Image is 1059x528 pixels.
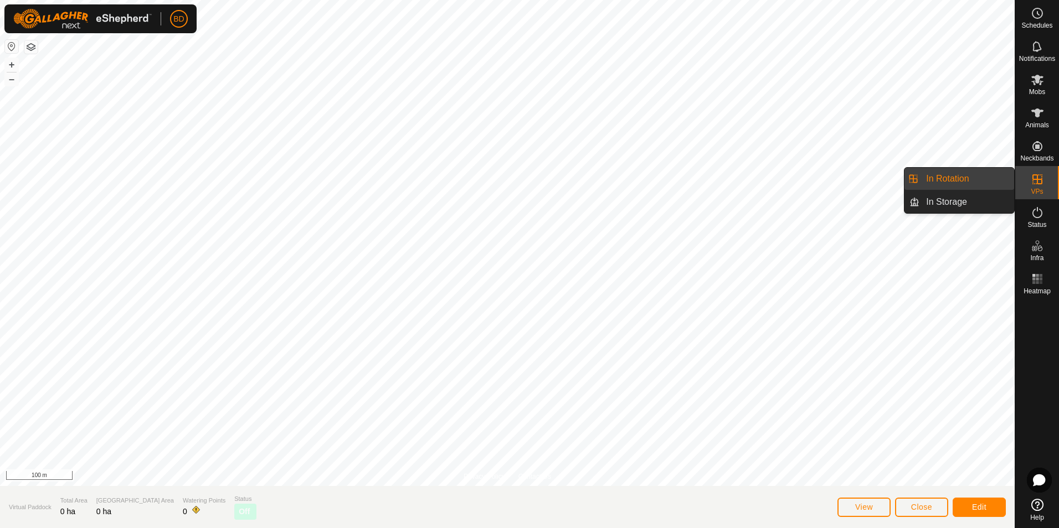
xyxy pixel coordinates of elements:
span: Notifications [1019,55,1055,62]
li: In Storage [904,191,1014,213]
button: Map Layers [24,40,38,54]
span: Virtual Paddock [9,503,52,512]
li: In Rotation [904,168,1014,190]
a: In Rotation [919,168,1014,190]
span: 0 ha [60,507,75,516]
span: 0 [183,507,187,516]
span: Schedules [1021,22,1052,29]
span: View [855,503,873,511]
button: Edit [953,498,1006,517]
span: Neckbands [1020,155,1053,162]
button: Reset Map [5,40,18,53]
span: Heatmap [1024,288,1051,294]
span: Status [234,494,256,504]
span: Total Area [60,496,88,505]
span: BD [173,13,184,25]
a: Help [1015,494,1059,525]
span: VPs [1031,188,1043,195]
button: Close [895,498,948,517]
img: Gallagher Logo [13,9,152,29]
span: Edit [972,503,986,511]
span: Off [239,506,250,517]
span: In Rotation [926,172,969,185]
button: + [5,58,18,71]
span: Mobs [1029,89,1045,95]
span: 0 ha [96,507,111,516]
button: View [837,498,891,517]
span: Animals [1025,122,1049,128]
span: Infra [1030,255,1043,261]
a: Privacy Policy [464,472,505,482]
span: Help [1030,514,1044,521]
a: In Storage [919,191,1014,213]
a: Contact Us [518,472,551,482]
button: – [5,73,18,86]
span: Watering Points [183,496,225,505]
span: In Storage [926,195,967,209]
span: Status [1027,221,1046,228]
span: Close [911,503,932,511]
span: [GEOGRAPHIC_DATA] Area [96,496,174,505]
